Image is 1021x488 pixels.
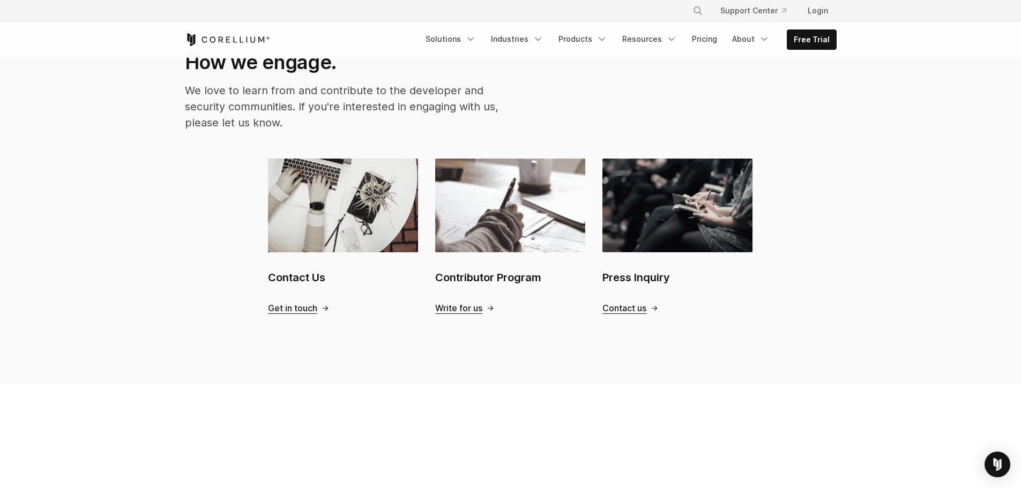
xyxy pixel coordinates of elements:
[602,159,752,313] a: Press Inquiry Press Inquiry Contact us
[435,159,585,252] img: Contributor Program
[985,452,1010,477] div: Open Intercom Messenger
[616,29,683,49] a: Resources
[185,50,500,74] h2: How we engage.
[602,303,646,314] span: Contact us
[435,269,585,286] h2: Contributor Program
[185,33,270,46] a: Corellium Home
[712,1,795,20] a: Support Center
[787,30,836,49] a: Free Trial
[268,159,418,252] img: Contact Us
[268,269,418,286] h2: Contact Us
[726,29,776,49] a: About
[268,303,317,314] span: Get in touch
[680,1,837,20] div: Navigation Menu
[419,29,482,49] a: Solutions
[602,159,752,252] img: Press Inquiry
[688,1,707,20] button: Search
[552,29,614,49] a: Products
[268,159,418,313] a: Contact Us Contact Us Get in touch
[185,82,500,131] p: We love to learn from and contribute to the developer and security communities. If you're interes...
[485,29,550,49] a: Industries
[799,1,837,20] a: Login
[435,159,585,313] a: Contributor Program Contributor Program Write for us
[435,303,482,314] span: Write for us
[685,29,724,49] a: Pricing
[602,269,752,286] h2: Press Inquiry
[419,29,837,50] div: Navigation Menu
